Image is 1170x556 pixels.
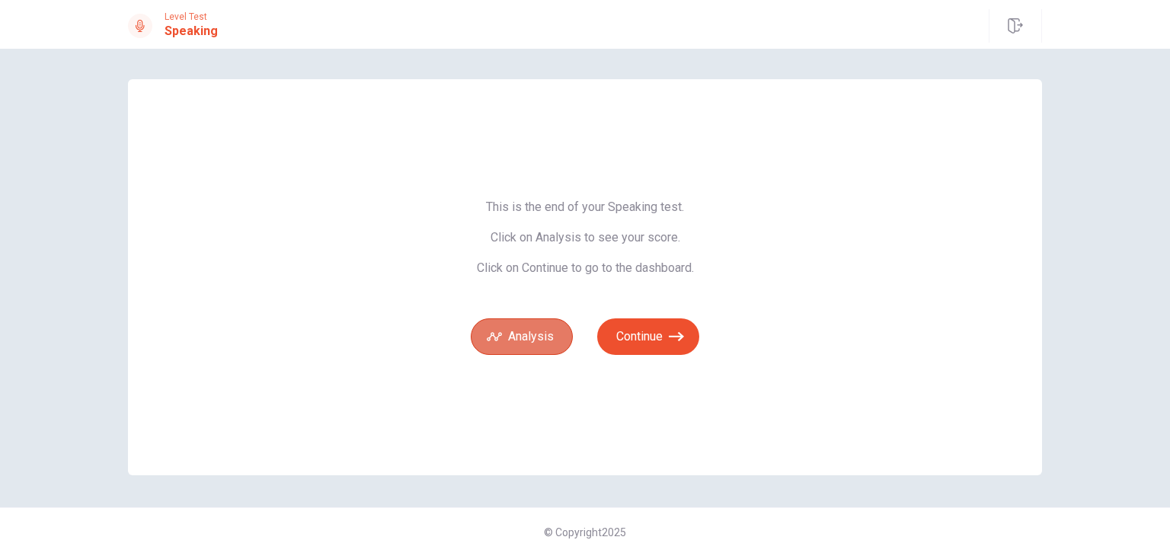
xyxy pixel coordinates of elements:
button: Analysis [471,318,573,355]
span: Level Test [165,11,218,22]
h1: Speaking [165,22,218,40]
button: Continue [597,318,699,355]
span: © Copyright 2025 [544,526,626,538]
span: This is the end of your Speaking test. Click on Analysis to see your score. Click on Continue to ... [471,200,699,276]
